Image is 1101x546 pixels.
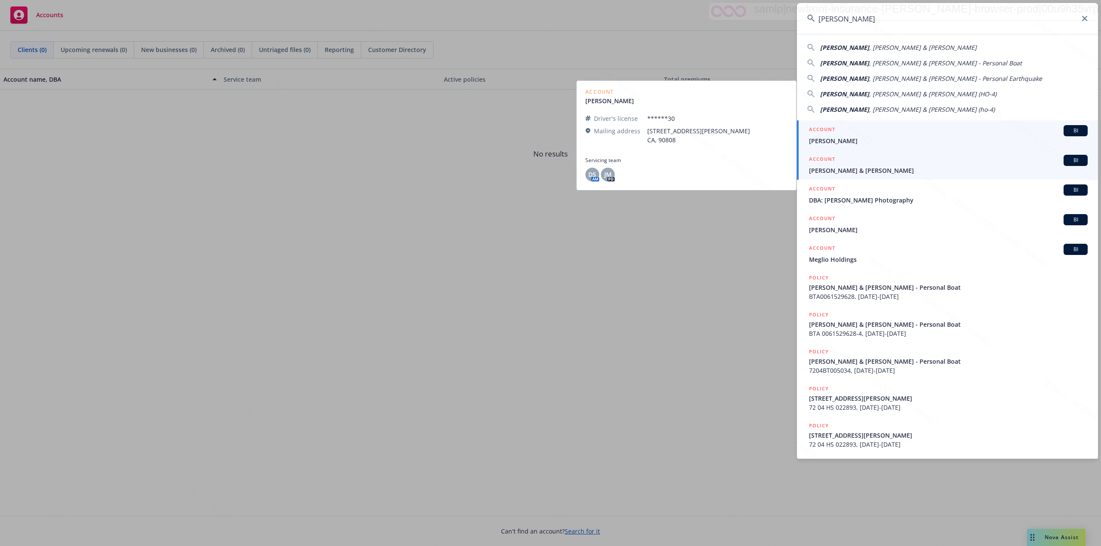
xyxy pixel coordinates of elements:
[797,269,1098,306] a: POLICY[PERSON_NAME] & [PERSON_NAME] - Personal BoatBTA0061529628, [DATE]-[DATE]
[809,394,1088,403] span: [STREET_ADDRESS][PERSON_NAME]
[797,417,1098,454] a: POLICY[STREET_ADDRESS][PERSON_NAME]72 04 HS 022893, [DATE]-[DATE]
[820,59,869,67] span: [PERSON_NAME]
[1067,156,1084,164] span: BI
[809,225,1088,234] span: [PERSON_NAME]
[809,283,1088,292] span: [PERSON_NAME] & [PERSON_NAME] - Personal Boat
[869,74,1042,83] span: , [PERSON_NAME] & [PERSON_NAME] - Personal Earthquake
[797,380,1098,417] a: POLICY[STREET_ADDRESS][PERSON_NAME]72 04 HS 022893, [DATE]-[DATE]
[820,43,869,52] span: [PERSON_NAME]
[809,136,1088,145] span: [PERSON_NAME]
[809,403,1088,412] span: 72 04 HS 022893, [DATE]-[DATE]
[809,196,1088,205] span: DBA: [PERSON_NAME] Photography
[809,155,835,165] h5: ACCOUNT
[809,214,835,224] h5: ACCOUNT
[820,105,869,113] span: [PERSON_NAME]
[809,125,835,135] h5: ACCOUNT
[869,105,995,113] span: , [PERSON_NAME] & [PERSON_NAME] (ho-4)
[869,59,1022,67] span: , [PERSON_NAME] & [PERSON_NAME] - Personal Boat
[797,239,1098,269] a: ACCOUNTBIMeglio Holdings
[809,384,829,393] h5: POLICY
[797,209,1098,239] a: ACCOUNTBI[PERSON_NAME]
[809,166,1088,175] span: [PERSON_NAME] & [PERSON_NAME]
[797,120,1098,150] a: ACCOUNTBI[PERSON_NAME]
[809,329,1088,338] span: BTA 0061529628-4, [DATE]-[DATE]
[869,90,996,98] span: , [PERSON_NAME] & [PERSON_NAME] (HO-4)
[809,292,1088,301] span: BTA0061529628, [DATE]-[DATE]
[809,320,1088,329] span: [PERSON_NAME] & [PERSON_NAME] - Personal Boat
[797,3,1098,34] input: Search...
[809,310,829,319] h5: POLICY
[809,273,829,282] h5: POLICY
[809,244,835,254] h5: ACCOUNT
[809,440,1088,449] span: 72 04 HS 022893, [DATE]-[DATE]
[809,357,1088,366] span: [PERSON_NAME] & [PERSON_NAME] - Personal Boat
[797,150,1098,180] a: ACCOUNTBI[PERSON_NAME] & [PERSON_NAME]
[1067,186,1084,194] span: BI
[809,255,1088,264] span: Meglio Holdings
[1067,245,1084,253] span: BI
[797,343,1098,380] a: POLICY[PERSON_NAME] & [PERSON_NAME] - Personal Boat7204BT005034, [DATE]-[DATE]
[820,90,869,98] span: [PERSON_NAME]
[809,431,1088,440] span: [STREET_ADDRESS][PERSON_NAME]
[820,74,869,83] span: [PERSON_NAME]
[1067,127,1084,135] span: BI
[797,306,1098,343] a: POLICY[PERSON_NAME] & [PERSON_NAME] - Personal BoatBTA 0061529628-4, [DATE]-[DATE]
[809,421,829,430] h5: POLICY
[809,184,835,195] h5: ACCOUNT
[1067,216,1084,224] span: BI
[869,43,977,52] span: , [PERSON_NAME] & [PERSON_NAME]
[809,347,829,356] h5: POLICY
[797,180,1098,209] a: ACCOUNTBIDBA: [PERSON_NAME] Photography
[809,366,1088,375] span: 7204BT005034, [DATE]-[DATE]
